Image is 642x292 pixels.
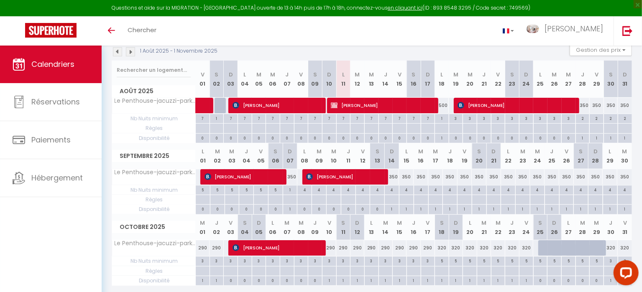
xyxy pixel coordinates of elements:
[482,71,486,79] abbr: J
[559,169,574,185] div: 350
[507,147,509,155] abbr: L
[590,98,604,113] div: 350
[327,143,341,169] th: 10
[435,114,449,122] div: 1
[364,61,379,98] th: 13
[501,185,515,193] div: 4
[306,169,382,185] span: [PERSON_NAME]
[350,61,365,98] th: 12
[453,71,458,79] abbr: M
[112,124,195,133] span: Règles
[603,169,617,185] div: 350
[355,71,360,79] abbr: M
[560,185,574,193] div: 4
[472,169,486,185] div: 350
[288,147,292,155] abbr: D
[196,143,210,169] th: 01
[201,71,205,79] abbr: V
[545,169,559,185] div: 350
[433,147,438,155] abbr: M
[225,185,239,193] div: 5
[266,134,280,142] div: 0
[229,147,234,155] abbr: M
[530,185,545,193] div: 4
[547,61,562,98] th: 26
[534,114,547,122] div: 3
[245,147,248,155] abbr: J
[617,169,632,185] div: 350
[268,143,283,169] th: 06
[607,257,642,292] iframe: LiveChat chat widget
[285,71,289,79] abbr: J
[347,147,350,155] abbr: J
[501,143,516,169] th: 22
[224,114,238,122] div: 7
[463,61,477,98] th: 20
[458,97,576,113] span: [PERSON_NAME]
[609,147,611,155] abbr: L
[486,143,501,169] th: 21
[210,134,224,142] div: 0
[550,147,554,155] abbr: J
[421,134,435,142] div: 0
[112,134,195,143] span: Disponibilité
[579,147,583,155] abbr: S
[407,134,421,142] div: 0
[336,61,350,98] th: 11
[215,71,218,79] abbr: S
[545,185,559,193] div: 4
[112,205,195,214] span: Disponibilité
[283,185,297,193] div: 1
[559,143,574,169] th: 26
[256,71,261,79] abbr: M
[385,169,399,185] div: 350
[575,61,590,98] th: 28
[414,143,428,169] th: 16
[520,16,614,46] a: ... [PERSON_NAME]
[384,71,387,79] abbr: J
[545,143,559,169] th: 25
[271,71,276,79] abbr: M
[443,205,457,213] div: 1
[269,205,283,213] div: 0
[331,97,435,113] span: [PERSON_NAME]
[7,3,32,28] button: Open LiveChat chat widget
[510,71,514,79] abbr: S
[356,143,370,169] th: 12
[238,134,252,142] div: 0
[229,71,233,79] abbr: D
[112,150,195,162] span: Septembre 2025
[414,205,428,213] div: 1
[533,61,547,98] th: 25
[443,143,458,169] th: 18
[443,185,457,193] div: 4
[356,205,370,213] div: 0
[618,114,632,122] div: 2
[530,143,545,169] th: 24
[337,134,350,142] div: 0
[405,147,408,155] abbr: L
[603,205,617,213] div: 1
[202,147,204,155] abbr: L
[117,63,191,78] input: Rechercher un logement...
[312,143,327,169] th: 09
[545,23,603,34] span: [PERSON_NAME]
[31,96,80,107] span: Réservations
[283,169,297,185] div: 350
[458,205,472,213] div: 1
[379,61,393,98] th: 14
[496,71,500,79] abbr: V
[604,61,618,98] th: 30
[429,185,443,193] div: 4
[361,147,365,155] abbr: V
[215,147,220,155] abbr: M
[516,185,530,193] div: 4
[472,185,486,193] div: 4
[254,143,269,169] th: 05
[331,147,336,155] abbr: M
[463,147,466,155] abbr: V
[468,71,473,79] abbr: M
[505,61,519,98] th: 23
[365,134,379,142] div: 0
[545,205,559,213] div: 1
